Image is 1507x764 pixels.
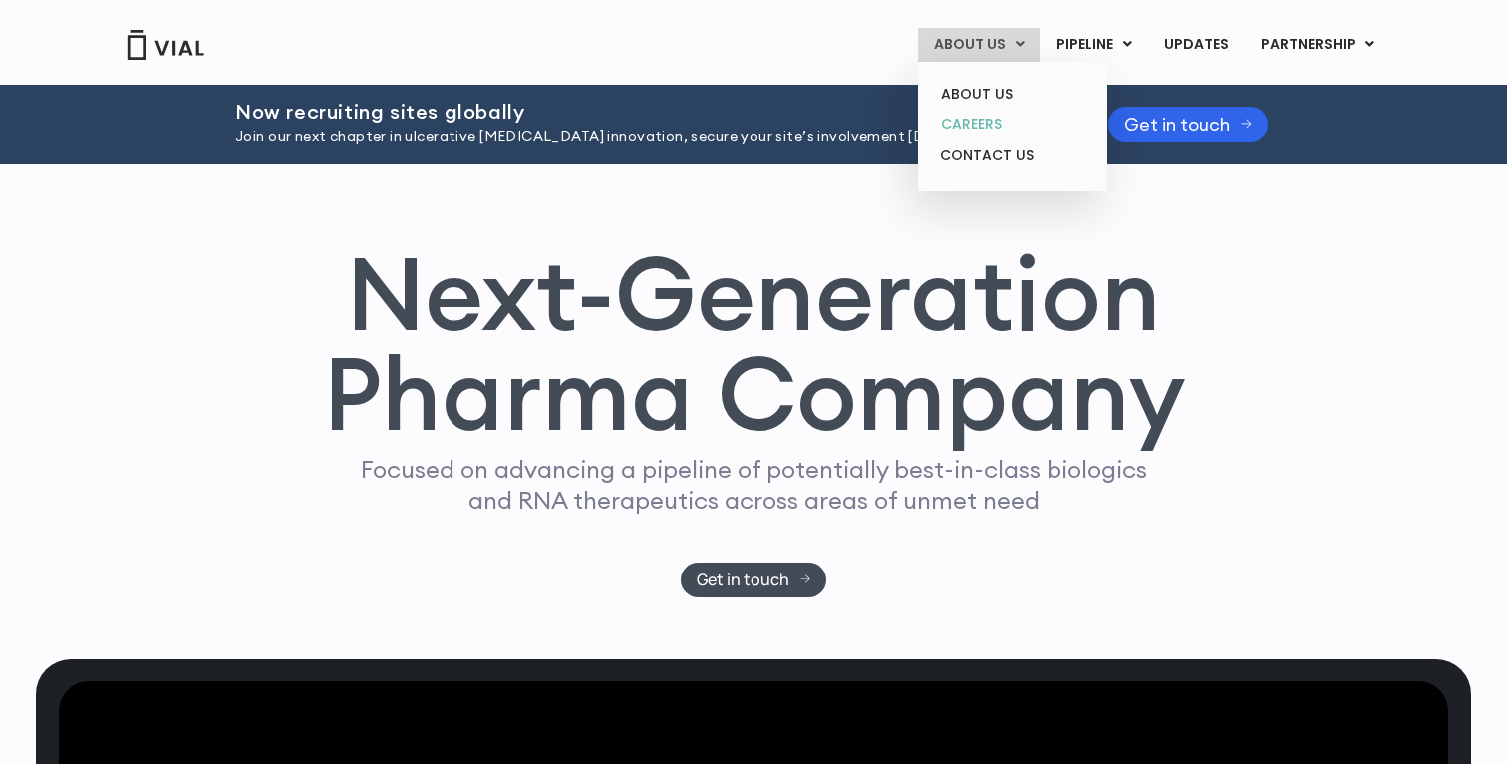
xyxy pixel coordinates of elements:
h2: Now recruiting sites globally [235,101,1058,123]
a: ABOUT US [925,79,1099,110]
span: Get in touch [697,573,789,587]
a: PARTNERSHIPMenu Toggle [1245,28,1390,62]
p: Focused on advancing a pipeline of potentially best-in-class biologics and RNA therapeutics acros... [352,454,1155,516]
span: Get in touch [1124,117,1230,132]
a: CONTACT US [925,140,1099,172]
a: CAREERS [925,109,1099,140]
a: ABOUT USMenu Toggle [918,28,1040,62]
img: Vial Logo [126,30,205,60]
p: Join our next chapter in ulcerative [MEDICAL_DATA] innovation, secure your site’s involvement [DA... [235,126,1058,148]
h1: Next-Generation Pharma Company [322,243,1185,445]
a: Get in touch [1108,107,1268,142]
a: UPDATES [1148,28,1244,62]
a: PIPELINEMenu Toggle [1041,28,1147,62]
a: Get in touch [681,563,827,597]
